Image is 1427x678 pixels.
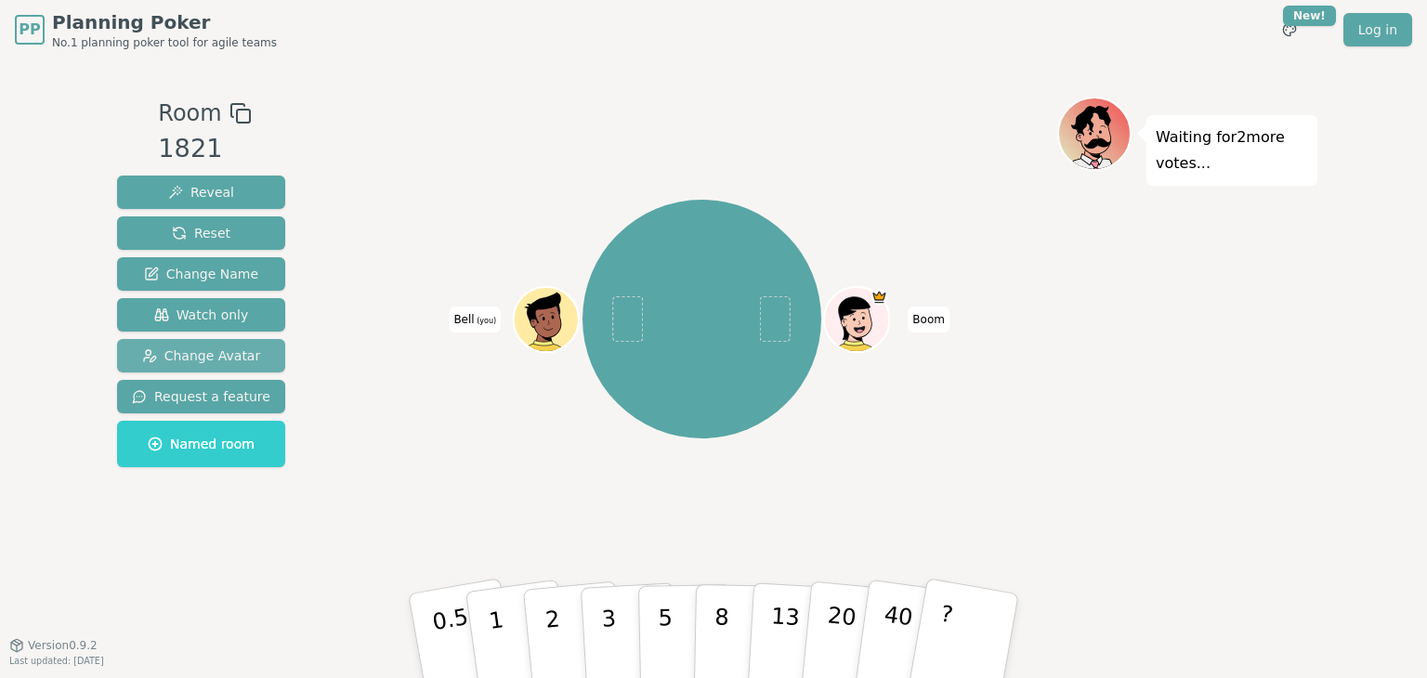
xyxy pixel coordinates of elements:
button: Change Name [117,257,285,291]
span: Click to change your name [449,306,501,332]
span: Change Name [144,265,258,283]
div: New! [1283,6,1336,26]
span: Watch only [154,306,249,324]
span: Reveal [168,183,234,202]
a: PPPlanning PokerNo.1 planning poker tool for agile teams [15,9,277,50]
span: No.1 planning poker tool for agile teams [52,35,277,50]
span: Last updated: [DATE] [9,656,104,666]
a: Log in [1343,13,1412,46]
button: Change Avatar [117,339,285,372]
button: Click to change your avatar [516,289,577,350]
button: New! [1273,13,1306,46]
span: Boom is the host [871,289,888,306]
button: Watch only [117,298,285,332]
span: (you) [475,317,497,325]
span: Named room [148,435,255,453]
span: Click to change your name [908,306,949,332]
span: Room [158,97,221,130]
span: Version 0.9.2 [28,638,98,653]
button: Version0.9.2 [9,638,98,653]
button: Reset [117,216,285,250]
p: Waiting for 2 more votes... [1156,124,1308,176]
span: Change Avatar [142,346,261,365]
span: PP [19,19,40,41]
span: Reset [172,224,230,242]
button: Named room [117,421,285,467]
div: 1821 [158,130,251,168]
span: Planning Poker [52,9,277,35]
button: Reveal [117,176,285,209]
button: Request a feature [117,380,285,413]
span: Request a feature [132,387,270,406]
